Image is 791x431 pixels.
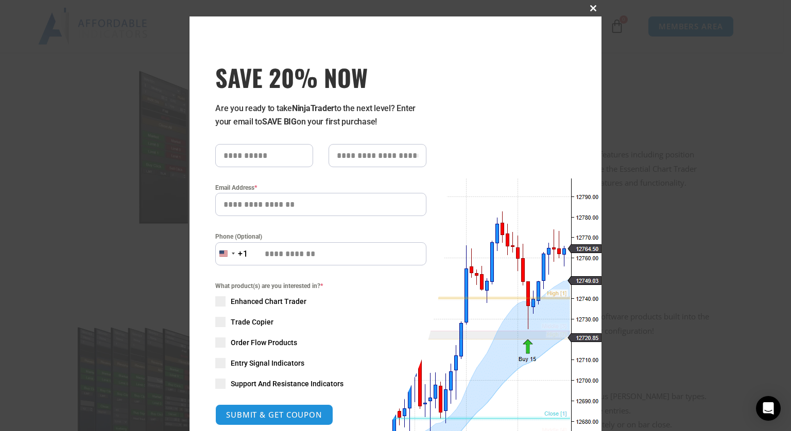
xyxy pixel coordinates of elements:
span: What product(s) are you interested in? [215,281,426,291]
span: Support And Resistance Indicators [231,379,343,389]
div: Open Intercom Messenger [756,396,781,421]
span: Trade Copier [231,317,273,327]
label: Email Address [215,183,426,193]
div: +1 [238,247,248,261]
label: Enhanced Chart Trader [215,296,426,307]
span: Entry Signal Indicators [231,358,304,368]
span: Enhanced Chart Trader [231,296,306,307]
label: Entry Signal Indicators [215,358,426,368]
span: SAVE 20% NOW [215,63,426,92]
button: Selected country [215,242,248,265]
strong: SAVE BIG [262,117,297,127]
button: SUBMIT & GET COUPON [215,404,333,425]
label: Phone (Optional) [215,231,426,242]
label: Trade Copier [215,317,426,327]
span: Order Flow Products [231,337,297,348]
strong: NinjaTrader [292,103,334,113]
p: Are you ready to take to the next level? Enter your email to on your first purchase! [215,102,426,129]
label: Order Flow Products [215,337,426,348]
label: Support And Resistance Indicators [215,379,426,389]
